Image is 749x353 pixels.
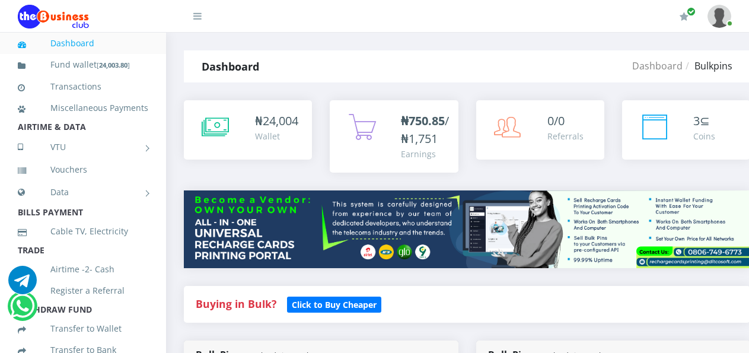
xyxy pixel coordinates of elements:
a: 0/0 Referrals [476,100,604,160]
img: User [707,5,731,28]
strong: Dashboard [202,59,259,74]
img: Logo [18,5,89,28]
a: Airtime -2- Cash [18,256,148,283]
a: Data [18,177,148,207]
span: /₦1,751 [401,113,449,147]
a: Transactions [18,73,148,100]
a: Click to Buy Cheaper [287,297,381,311]
small: [ ] [97,61,130,69]
a: Fund wallet[24,003.80] [18,51,148,79]
div: ⊆ [693,112,715,130]
a: Chat for support [10,301,34,320]
b: ₦750.85 [401,113,445,129]
span: Renew/Upgrade Subscription [687,7,696,16]
a: VTU [18,132,148,162]
b: 24,003.80 [99,61,128,69]
li: Bulkpins [683,59,732,73]
div: Referrals [547,130,584,142]
a: Register a Referral [18,277,148,304]
div: ₦ [255,112,298,130]
span: 24,004 [263,113,298,129]
a: Transfer to Wallet [18,315,148,342]
div: Coins [693,130,715,142]
a: Cable TV, Electricity [18,218,148,245]
a: Miscellaneous Payments [18,94,148,122]
b: Click to Buy Cheaper [292,299,377,310]
div: Wallet [255,130,298,142]
a: Dashboard [18,30,148,57]
span: 0/0 [547,113,565,129]
a: ₦750.85/₦1,751 Earnings [330,100,458,173]
i: Renew/Upgrade Subscription [680,12,689,21]
strong: Buying in Bulk? [196,297,276,311]
a: Vouchers [18,156,148,183]
a: Chat for support [8,275,37,294]
span: 3 [693,113,700,129]
div: Earnings [401,148,449,160]
a: ₦24,004 Wallet [184,100,312,160]
a: Dashboard [632,59,683,72]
